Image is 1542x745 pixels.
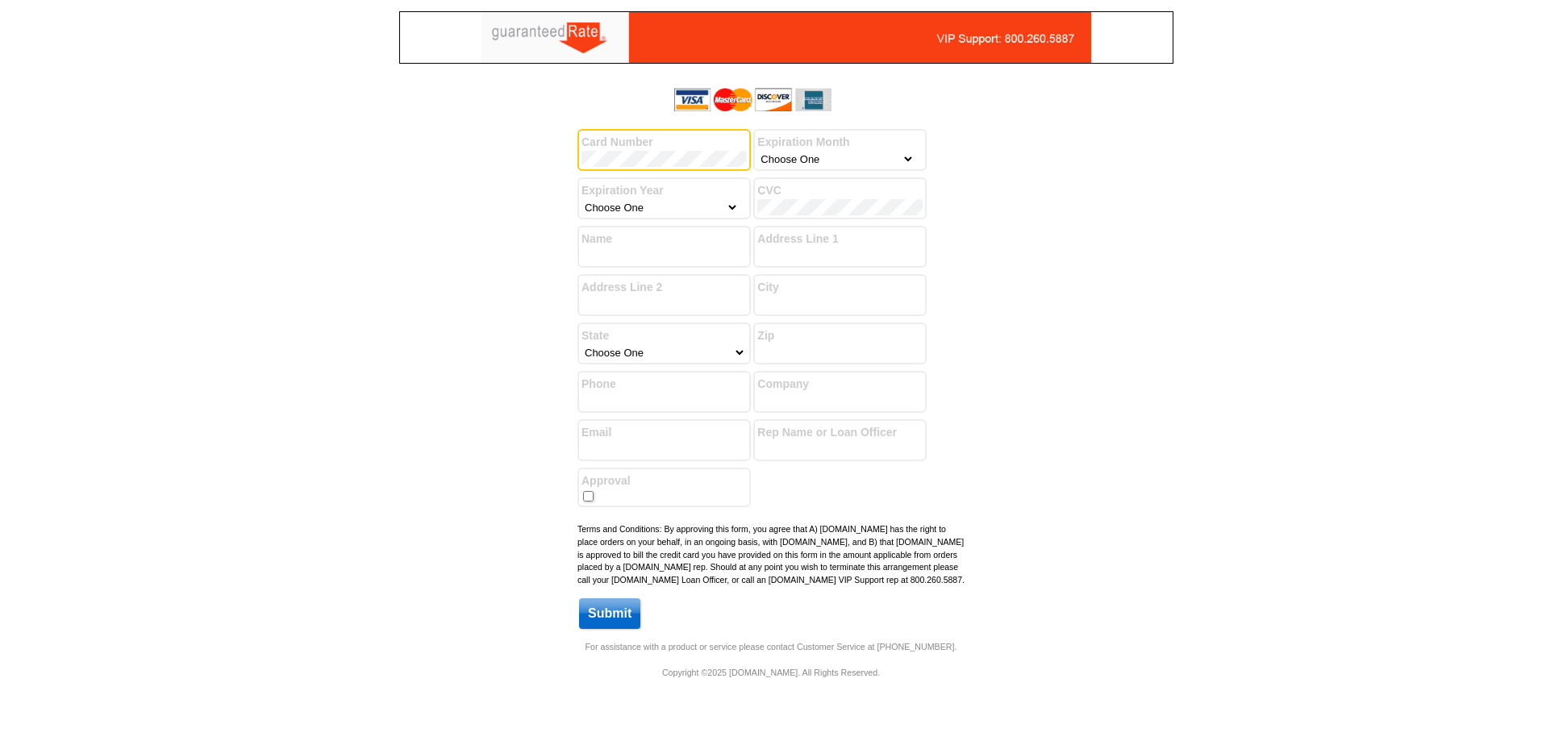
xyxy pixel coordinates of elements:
[757,182,923,199] label: CVC
[674,88,831,111] img: acceptedCards.gif
[577,524,965,585] small: Terms and Conditions: By approving this form, you agree that A) [DOMAIN_NAME] has the right to pl...
[581,424,747,441] label: Email
[757,376,923,393] label: Company
[581,182,747,199] label: Expiration Year
[581,376,747,393] label: Phone
[757,231,923,248] label: Address Line 1
[581,327,747,344] label: State
[581,134,747,151] label: Card Number
[757,134,923,151] label: Expiration Month
[757,279,923,296] label: City
[581,472,747,489] label: Approval
[581,231,747,248] label: Name
[757,424,923,441] label: Rep Name or Loan Officer
[757,327,923,344] label: Zip
[579,598,640,629] input: Submit
[581,279,747,296] label: Address Line 2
